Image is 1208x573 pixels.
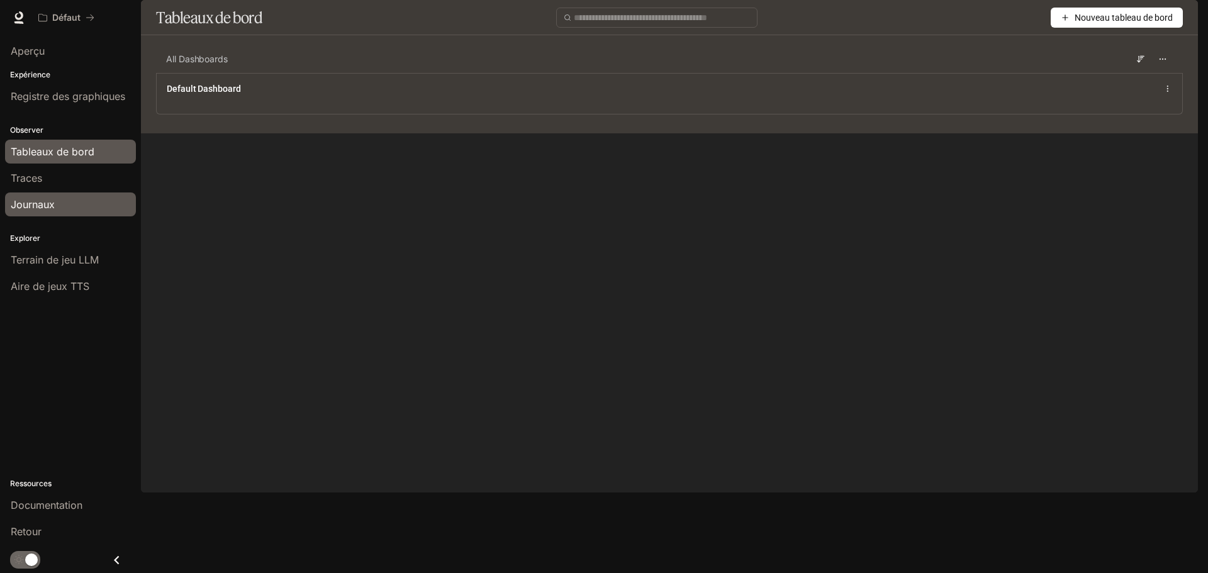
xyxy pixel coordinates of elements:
[166,53,228,65] span: All Dashboards
[1075,13,1173,23] font: Nouveau tableau de bord
[156,8,262,27] font: Tableaux de bord
[1051,8,1183,28] button: Nouveau tableau de bord
[52,12,81,23] font: Défaut
[167,82,241,95] a: Default Dashboard
[33,5,100,30] button: Tous les espaces de travail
